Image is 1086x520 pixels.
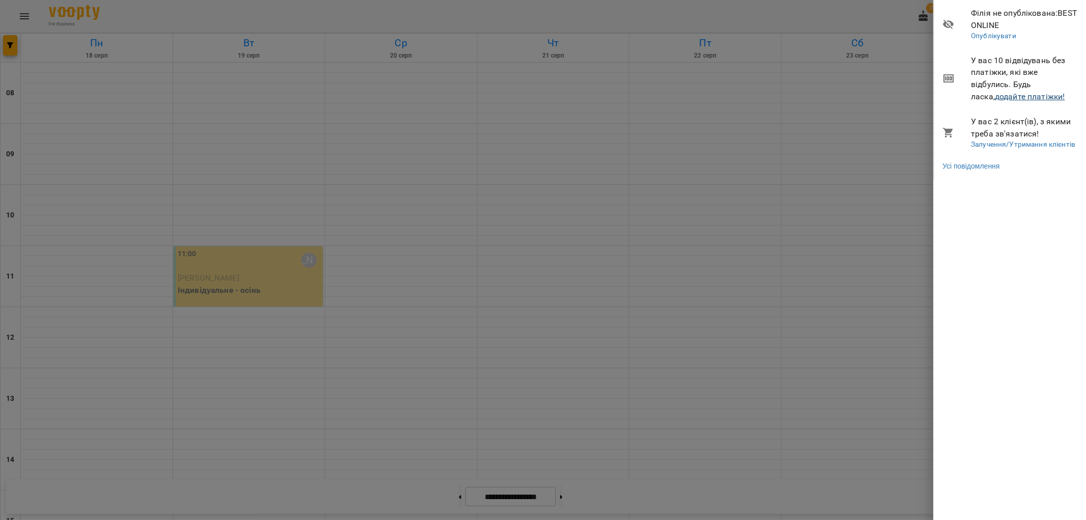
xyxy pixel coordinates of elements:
a: Залучення/Утримання клієнтів [971,140,1075,148]
a: Усі повідомлення [942,161,999,171]
span: У вас 10 відвідувань без платіжки, які вже відбулись. Будь ласка, [971,54,1078,102]
span: У вас 2 клієнт(ів), з якими треба зв'язатися! [971,116,1078,140]
a: додайте платіжки! [995,92,1065,101]
span: Філія не опублікована : BEST ONLINE [971,7,1078,31]
a: Опублікувати [971,32,1016,40]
